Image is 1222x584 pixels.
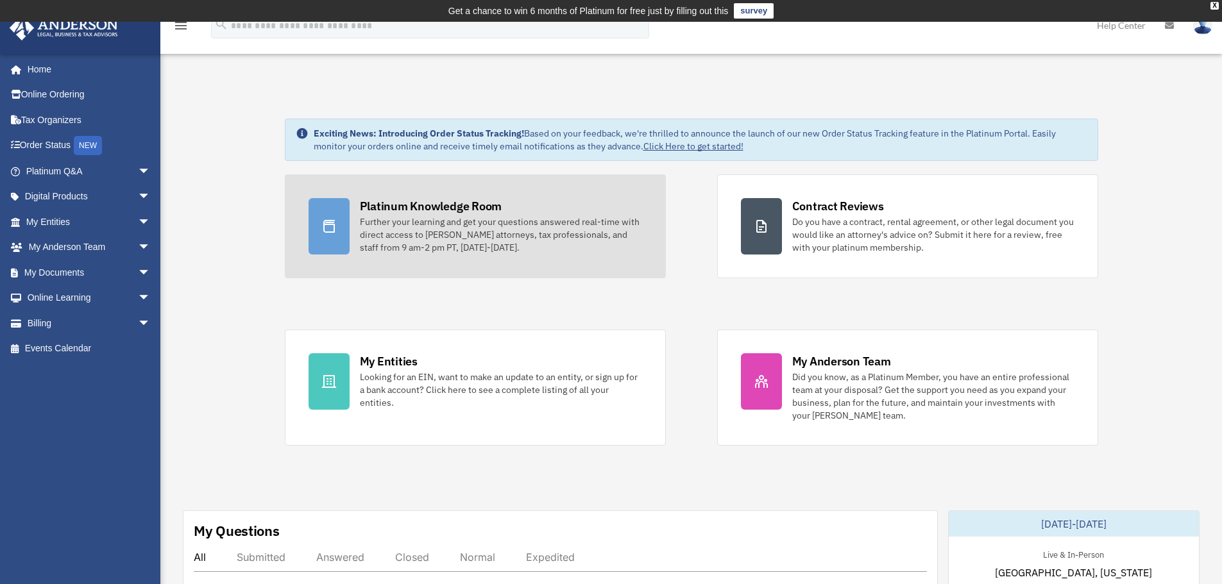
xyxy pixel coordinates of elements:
[138,285,164,312] span: arrow_drop_down
[360,353,418,369] div: My Entities
[360,215,642,254] div: Further your learning and get your questions answered real-time with direct access to [PERSON_NAM...
[717,330,1098,446] a: My Anderson Team Did you know, as a Platinum Member, you have an entire professional team at your...
[314,127,1087,153] div: Based on your feedback, we're thrilled to announce the launch of our new Order Status Tracking fe...
[316,551,364,563] div: Answered
[314,128,524,139] strong: Exciting News: Introducing Order Status Tracking!
[9,285,170,311] a: Online Learningarrow_drop_down
[74,136,102,155] div: NEW
[9,260,170,285] a: My Documentsarrow_drop_down
[237,551,285,563] div: Submitted
[285,174,666,278] a: Platinum Knowledge Room Further your learning and get your questions answered real-time with dire...
[1210,2,1219,10] div: close
[138,260,164,286] span: arrow_drop_down
[460,551,495,563] div: Normal
[792,371,1074,422] div: Did you know, as a Platinum Member, you have an entire professional team at your disposal? Get th...
[1033,547,1114,560] div: Live & In-Person
[1193,16,1212,35] img: User Pic
[285,330,666,446] a: My Entities Looking for an EIN, want to make an update to an entity, or sign up for a bank accoun...
[448,3,729,19] div: Get a chance to win 6 months of Platinum for free just by filling out this
[9,82,170,108] a: Online Ordering
[9,184,170,210] a: Digital Productsarrow_drop_down
[717,174,1098,278] a: Contract Reviews Do you have a contract, rental agreement, or other legal document you would like...
[138,235,164,261] span: arrow_drop_down
[792,198,884,214] div: Contract Reviews
[138,158,164,185] span: arrow_drop_down
[734,3,774,19] a: survey
[138,209,164,235] span: arrow_drop_down
[6,15,122,40] img: Anderson Advisors Platinum Portal
[9,209,170,235] a: My Entitiesarrow_drop_down
[9,235,170,260] a: My Anderson Teamarrow_drop_down
[360,371,642,409] div: Looking for an EIN, want to make an update to an entity, or sign up for a bank account? Click her...
[138,184,164,210] span: arrow_drop_down
[995,565,1152,580] span: [GEOGRAPHIC_DATA], [US_STATE]
[9,310,170,336] a: Billingarrow_drop_down
[792,353,891,369] div: My Anderson Team
[173,22,189,33] a: menu
[9,107,170,133] a: Tax Organizers
[194,551,206,563] div: All
[173,18,189,33] i: menu
[138,310,164,337] span: arrow_drop_down
[194,521,280,540] div: My Questions
[9,133,170,159] a: Order StatusNEW
[9,336,170,362] a: Events Calendar
[9,56,164,82] a: Home
[395,551,429,563] div: Closed
[526,551,575,563] div: Expedited
[792,215,1074,254] div: Do you have a contract, rental agreement, or other legal document you would like an attorney's ad...
[643,140,743,152] a: Click Here to get started!
[949,511,1199,537] div: [DATE]-[DATE]
[9,158,170,184] a: Platinum Q&Aarrow_drop_down
[360,198,502,214] div: Platinum Knowledge Room
[214,17,228,31] i: search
